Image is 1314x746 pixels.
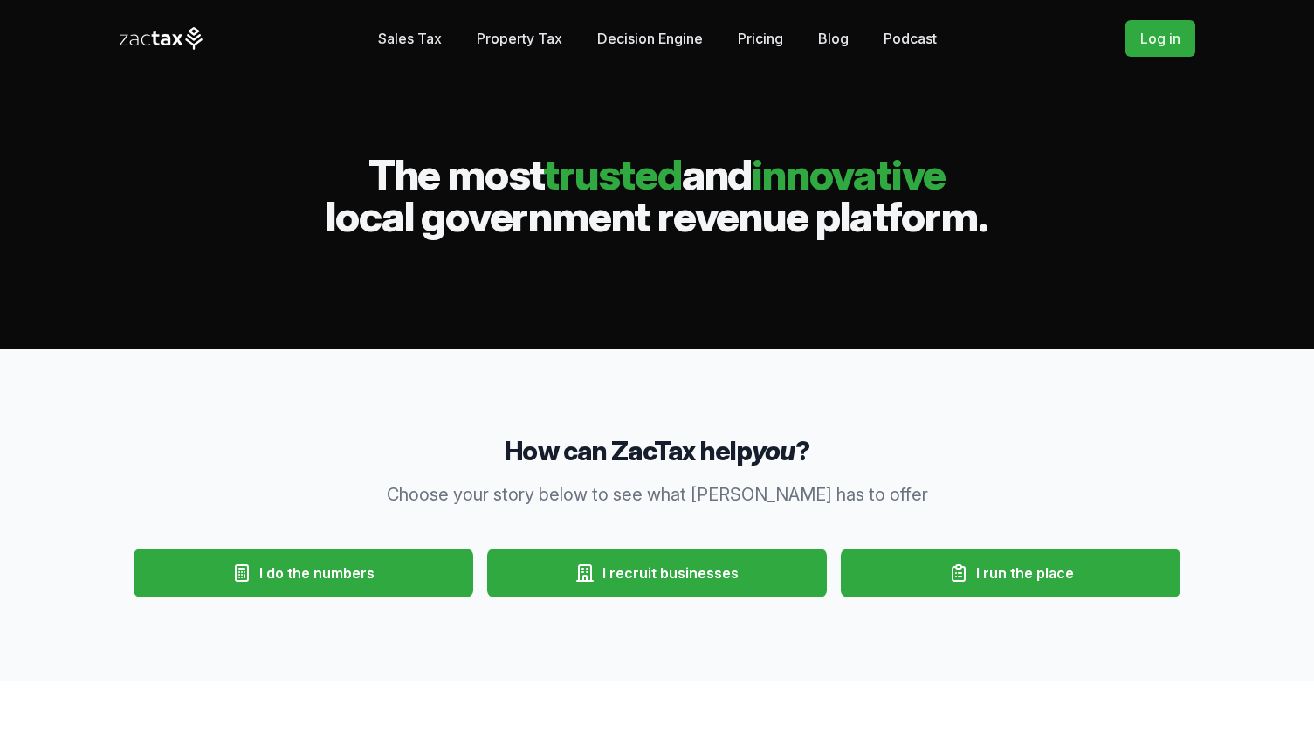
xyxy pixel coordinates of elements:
a: Log in [1125,20,1195,57]
h3: How can ZacTax help ? [127,433,1188,468]
a: Podcast [884,21,937,56]
button: I recruit businesses [487,549,827,597]
h2: The most and local government revenue platform. [120,154,1195,238]
a: Blog [818,21,849,56]
span: innovative [752,149,946,200]
a: Property Tax [477,21,562,56]
span: I recruit businesses [602,563,739,584]
a: Decision Engine [597,21,703,56]
span: I do the numbers [259,563,375,584]
span: I run the place [976,563,1074,584]
a: Sales Tax [378,21,442,56]
button: I run the place [841,549,1180,597]
span: trusted [543,149,682,200]
em: you [752,435,795,466]
p: Choose your story below to see what [PERSON_NAME] has to offer [322,482,993,507]
a: Pricing [738,21,783,56]
button: I do the numbers [134,549,473,597]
